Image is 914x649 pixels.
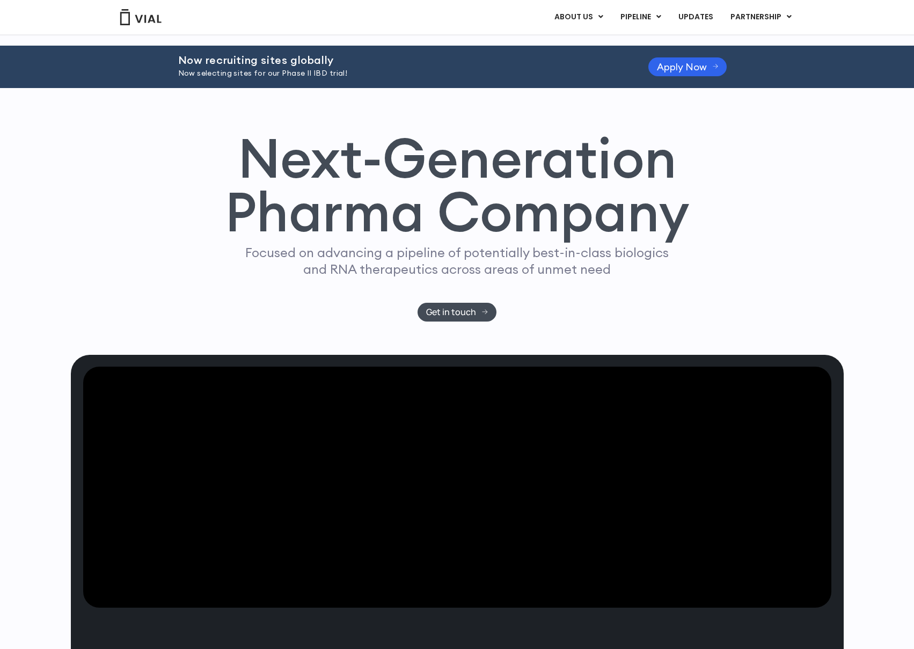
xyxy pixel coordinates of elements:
[722,8,800,26] a: PARTNERSHIPMenu Toggle
[241,244,674,278] p: Focused on advancing a pipeline of potentially best-in-class biologics and RNA therapeutics acros...
[546,8,611,26] a: ABOUT USMenu Toggle
[426,308,476,316] span: Get in touch
[119,9,162,25] img: Vial Logo
[648,57,727,76] a: Apply Now
[178,68,621,79] p: Now selecting sites for our Phase II IBD trial!
[178,54,621,66] h2: Now recruiting sites globally
[418,303,496,322] a: Get in touch
[225,131,690,239] h1: Next-Generation Pharma Company
[657,63,707,71] span: Apply Now
[670,8,721,26] a: UPDATES
[612,8,669,26] a: PIPELINEMenu Toggle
